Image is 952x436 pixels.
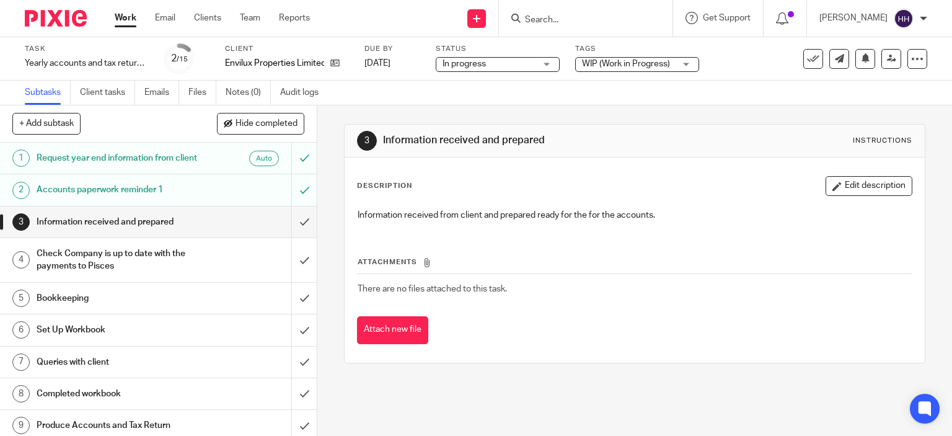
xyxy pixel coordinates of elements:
[80,81,135,105] a: Client tasks
[582,60,670,68] span: WIP (Work in Progress)
[12,290,30,307] div: 5
[524,15,635,26] input: Search
[12,149,30,167] div: 1
[364,59,390,68] span: [DATE]
[280,81,328,105] a: Audit logs
[357,131,377,151] div: 3
[25,44,149,54] label: Task
[37,213,198,231] h1: Information received and prepared
[37,353,198,371] h1: Queries with client
[358,285,507,293] span: There are no files attached to this task.
[249,151,279,166] div: Auto
[12,213,30,231] div: 3
[279,12,310,24] a: Reports
[358,259,417,265] span: Attachments
[194,12,221,24] a: Clients
[155,12,175,24] a: Email
[826,176,912,196] button: Edit description
[12,321,30,339] div: 6
[357,316,428,344] button: Attach new file
[443,60,486,68] span: In progress
[853,136,912,146] div: Instructions
[25,57,149,69] div: Yearly accounts and tax return - Automatic - [DATE]
[171,51,188,66] div: 2
[575,44,699,54] label: Tags
[37,180,198,199] h1: Accounts paperwork reminder 1
[383,134,661,147] h1: Information received and prepared
[217,113,304,134] button: Hide completed
[225,44,349,54] label: Client
[12,385,30,403] div: 8
[894,9,914,29] img: svg%3E
[37,321,198,339] h1: Set Up Workbook
[37,289,198,308] h1: Bookkeeping
[177,56,188,63] small: /15
[12,182,30,199] div: 2
[226,81,271,105] a: Notes (0)
[12,417,30,434] div: 9
[37,149,198,167] h1: Request year end information from client
[144,81,179,105] a: Emails
[236,119,297,129] span: Hide completed
[37,385,198,403] h1: Completed workbook
[188,81,216,105] a: Files
[12,354,30,371] div: 7
[240,12,260,24] a: Team
[25,10,87,27] img: Pixie
[12,113,81,134] button: + Add subtask
[37,416,198,435] h1: Produce Accounts and Tax Return
[358,209,912,221] p: Information received from client and prepared ready for the for the accounts.
[364,44,420,54] label: Due by
[37,244,198,276] h1: Check Company is up to date with the payments to Pisces
[25,81,71,105] a: Subtasks
[115,12,136,24] a: Work
[357,181,412,191] p: Description
[12,251,30,269] div: 4
[436,44,560,54] label: Status
[225,57,324,69] p: Envilux Properties Limited
[25,57,149,69] div: Yearly accounts and tax return - Automatic - November 2023
[703,14,751,22] span: Get Support
[819,12,888,24] p: [PERSON_NAME]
